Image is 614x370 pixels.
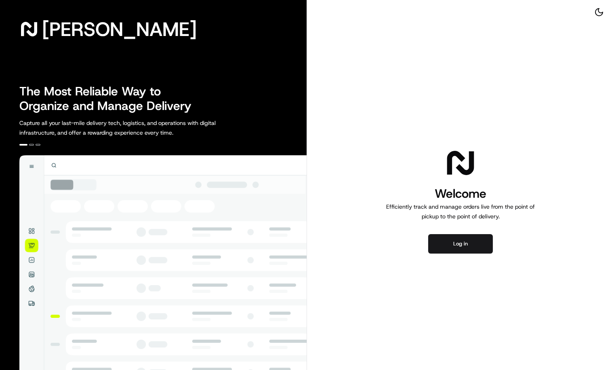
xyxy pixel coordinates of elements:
span: [PERSON_NAME] [42,21,197,37]
p: Efficiently track and manage orders live from the point of pickup to the point of delivery. [383,202,538,221]
h2: The Most Reliable Way to Organize and Manage Delivery [19,84,200,113]
button: Log in [428,234,493,254]
h1: Welcome [383,186,538,202]
p: Capture all your last-mile delivery tech, logistics, and operations with digital infrastructure, ... [19,118,252,137]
